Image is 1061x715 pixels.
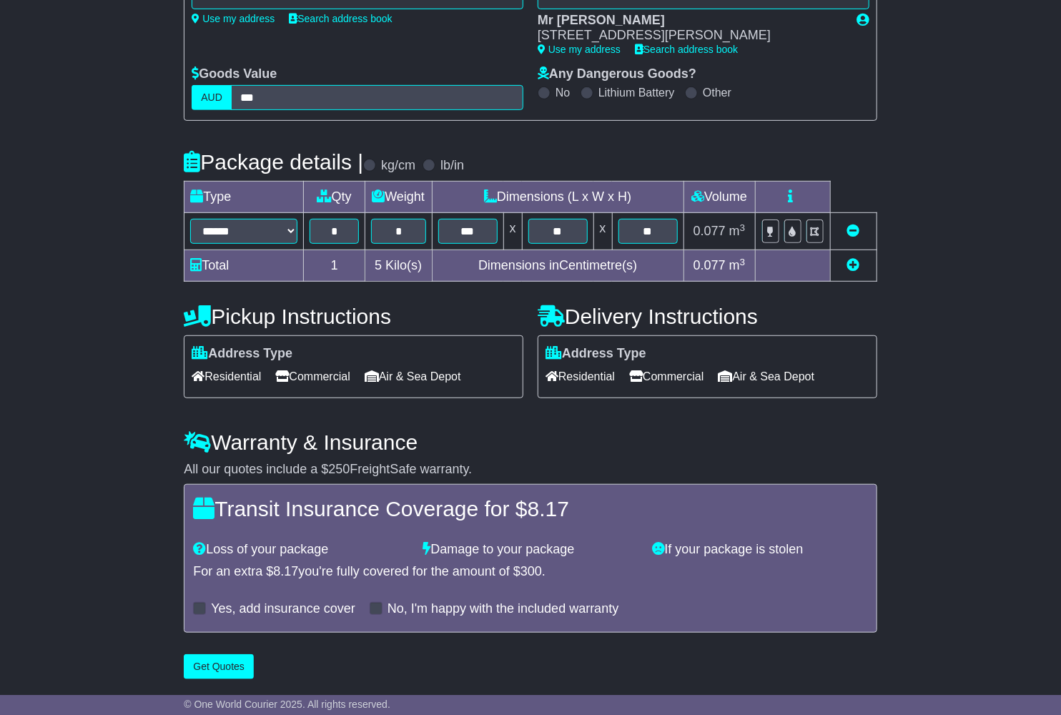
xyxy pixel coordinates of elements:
td: x [503,213,522,250]
td: Type [184,182,304,213]
span: Air & Sea Depot [365,365,461,388]
span: Commercial [275,365,350,388]
td: Total [184,250,304,282]
td: Weight [365,182,432,213]
span: © One World Courier 2025. All rights reserved. [184,699,390,710]
div: All our quotes include a $ FreightSafe warranty. [184,462,877,478]
td: x [593,213,612,250]
span: m [729,224,746,238]
span: Residential [546,365,615,388]
td: 1 [304,250,365,282]
label: Goods Value [192,66,277,82]
div: Damage to your package [415,542,645,558]
a: Search address book [289,13,392,24]
div: If your package is stolen [646,542,875,558]
label: kg/cm [381,158,415,174]
h4: Transit Insurance Coverage for $ [193,497,867,521]
div: For an extra $ you're fully covered for the amount of $ . [193,564,867,580]
label: lb/in [440,158,464,174]
label: Yes, add insurance cover [211,601,355,617]
a: Add new item [847,258,860,272]
h4: Warranty & Insurance [184,430,877,454]
sup: 3 [740,257,746,267]
td: Kilo(s) [365,250,432,282]
label: Address Type [192,346,292,362]
span: 300 [520,564,542,578]
label: Other [703,86,731,99]
label: Any Dangerous Goods? [538,66,696,82]
label: No, I'm happy with the included warranty [388,601,619,617]
span: Residential [192,365,261,388]
a: Remove this item [847,224,860,238]
a: Use my address [538,44,621,55]
a: Search address book [635,44,738,55]
td: Volume [684,182,755,213]
button: Get Quotes [184,654,254,679]
span: Air & Sea Depot [718,365,814,388]
label: Address Type [546,346,646,362]
sup: 3 [740,222,746,233]
span: m [729,258,746,272]
span: 0.077 [694,258,726,272]
a: Use my address [192,13,275,24]
h4: Pickup Instructions [184,305,523,328]
div: [STREET_ADDRESS][PERSON_NAME] [538,28,843,44]
td: Dimensions (L x W x H) [432,182,684,213]
td: Dimensions in Centimetre(s) [432,250,684,282]
div: Mr [PERSON_NAME] [538,13,843,29]
h4: Package details | [184,150,363,174]
span: 8.17 [528,497,569,521]
span: 5 [375,258,382,272]
span: 8.17 [273,564,298,578]
label: AUD [192,85,232,110]
div: Loss of your package [186,542,415,558]
label: No [556,86,570,99]
label: Lithium Battery [598,86,675,99]
span: Commercial [629,365,704,388]
td: Qty [304,182,365,213]
h4: Delivery Instructions [538,305,877,328]
span: 250 [328,462,350,476]
span: 0.077 [694,224,726,238]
